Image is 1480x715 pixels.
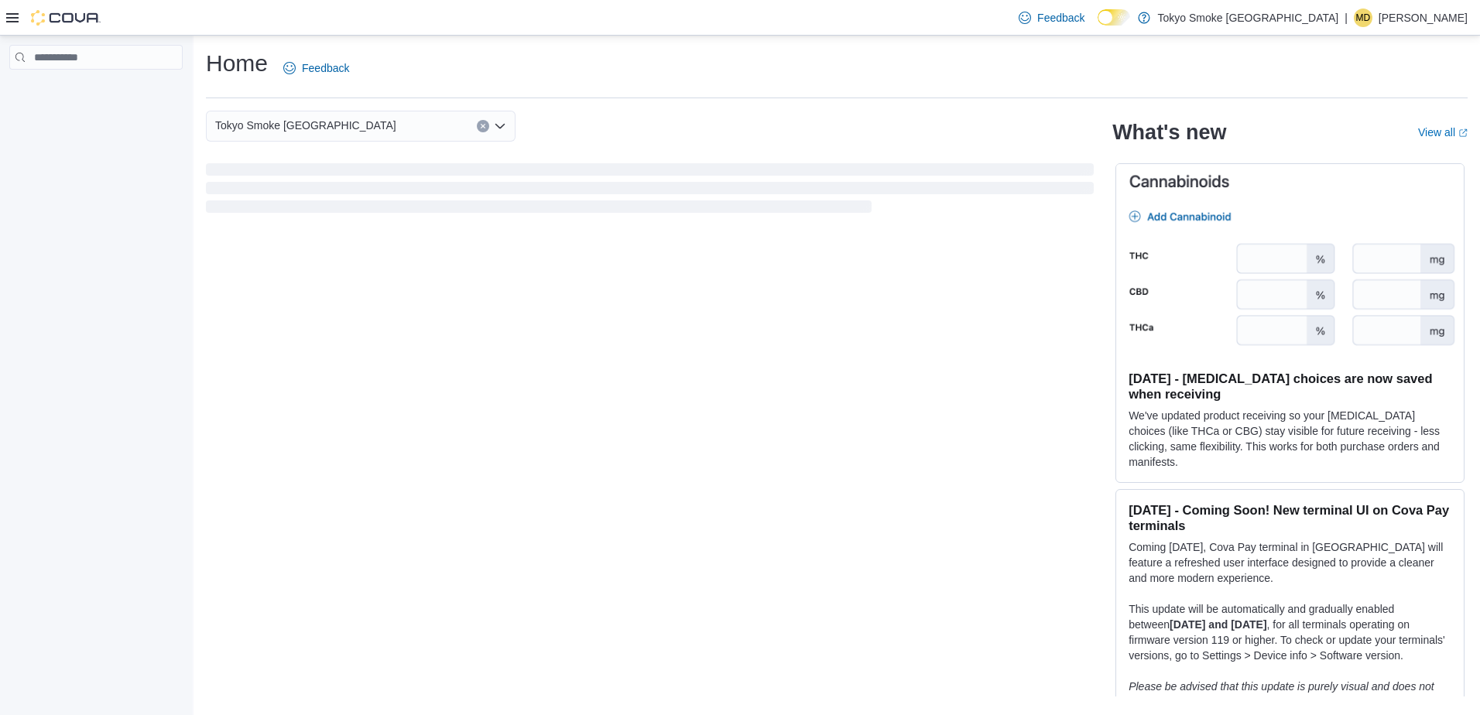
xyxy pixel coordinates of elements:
button: Clear input [477,120,489,132]
button: Open list of options [494,120,506,132]
span: Tokyo Smoke [GEOGRAPHIC_DATA] [215,116,396,135]
img: Cova [31,10,101,26]
h3: [DATE] - Coming Soon! New terminal UI on Cova Pay terminals [1129,502,1451,533]
svg: External link [1458,128,1468,138]
p: Coming [DATE], Cova Pay terminal in [GEOGRAPHIC_DATA] will feature a refreshed user interface des... [1129,539,1451,586]
span: MD [1356,9,1371,27]
p: This update will be automatically and gradually enabled between , for all terminals operating on ... [1129,601,1451,663]
strong: [DATE] and [DATE] [1170,618,1266,631]
span: Feedback [1037,10,1084,26]
span: Feedback [302,60,349,76]
a: Feedback [1012,2,1091,33]
p: We've updated product receiving so your [MEDICAL_DATA] choices (like THCa or CBG) stay visible fo... [1129,408,1451,470]
p: Tokyo Smoke [GEOGRAPHIC_DATA] [1158,9,1339,27]
h2: What's new [1112,120,1226,145]
p: [PERSON_NAME] [1379,9,1468,27]
h1: Home [206,48,268,79]
input: Dark Mode [1098,9,1130,26]
nav: Complex example [9,73,183,110]
em: Please be advised that this update is purely visual and does not impact payment functionality. [1129,680,1434,708]
a: View allExternal link [1418,126,1468,139]
div: Misha Degtiarev [1354,9,1372,27]
h3: [DATE] - [MEDICAL_DATA] choices are now saved when receiving [1129,371,1451,402]
p: | [1345,9,1348,27]
a: Feedback [277,53,355,84]
span: Loading [206,166,1094,216]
